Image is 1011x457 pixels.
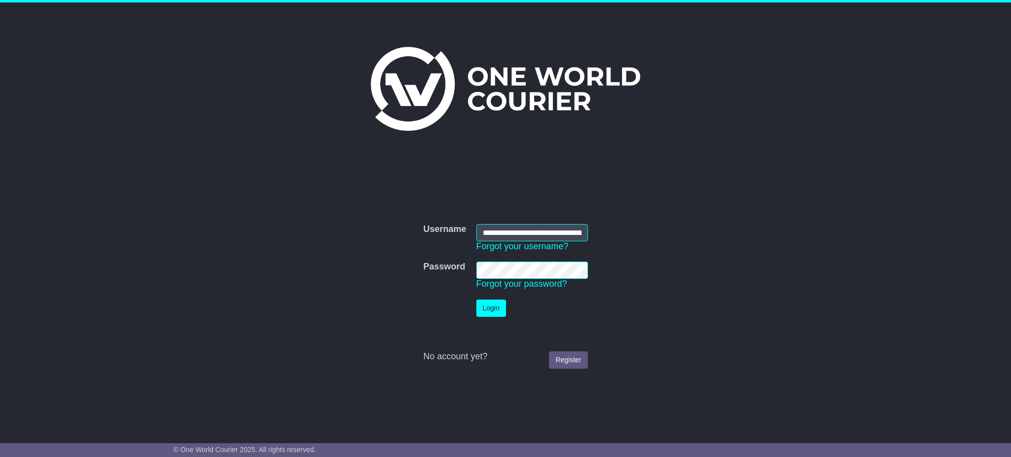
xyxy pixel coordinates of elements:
[476,300,506,317] button: Login
[549,351,587,369] a: Register
[173,446,316,454] span: © One World Courier 2025. All rights reserved.
[476,241,569,251] a: Forgot your username?
[423,224,466,235] label: Username
[423,351,587,362] div: No account yet?
[423,262,465,272] label: Password
[476,279,567,289] a: Forgot your password?
[371,47,640,131] img: One World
